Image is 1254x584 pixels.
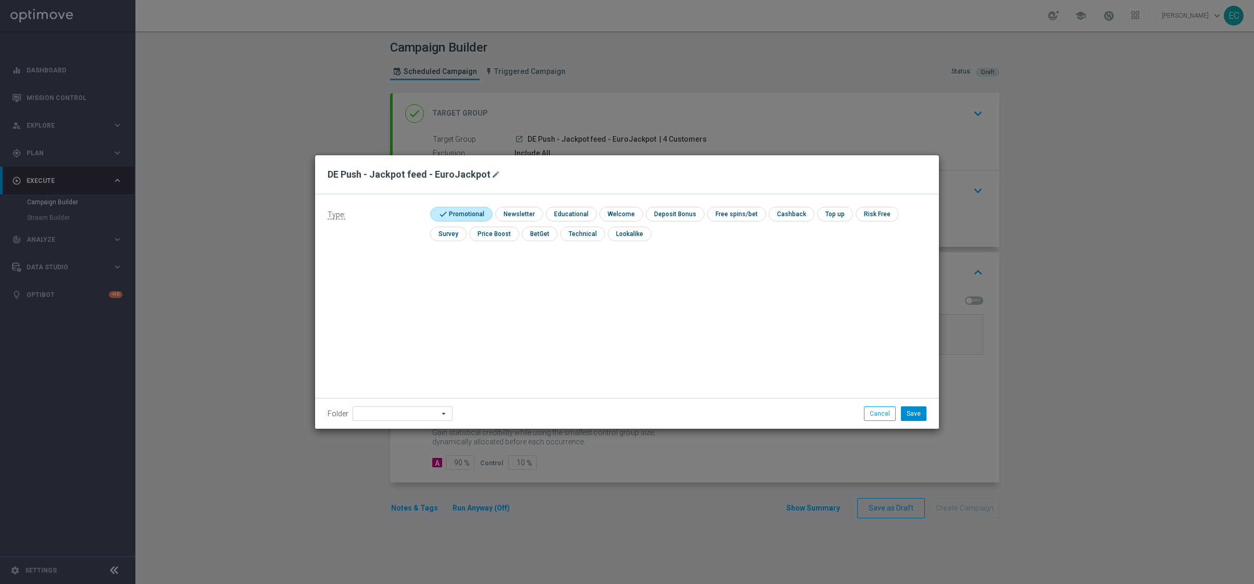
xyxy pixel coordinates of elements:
[439,407,449,420] i: arrow_drop_down
[901,406,926,421] button: Save
[328,409,348,418] label: Folder
[864,406,896,421] button: Cancel
[328,210,345,219] span: Type:
[328,168,491,181] h2: DE Push - Jackpot feed - EuroJackpot
[492,170,500,179] i: mode_edit
[491,168,504,181] button: mode_edit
